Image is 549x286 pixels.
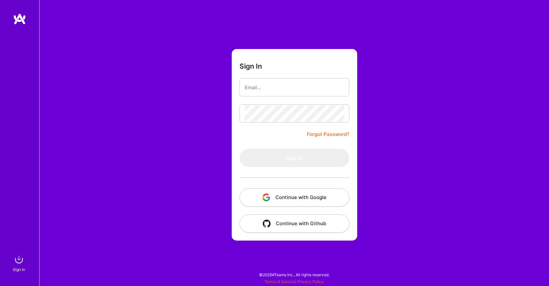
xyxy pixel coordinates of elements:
[240,149,349,167] button: Sign In
[14,253,25,273] a: sign inSign In
[240,62,262,70] h3: Sign In
[13,266,25,273] div: Sign In
[297,279,324,284] a: Privacy Policy
[263,220,271,227] img: icon
[240,214,349,233] button: Continue with Github
[39,266,549,283] div: © 2025 ATeams Inc., All rights reserved.
[12,253,25,266] img: sign in
[240,188,349,207] button: Continue with Google
[307,130,349,138] a: Forgot Password?
[245,79,344,96] input: Email...
[264,279,295,284] a: Terms of Service
[13,13,26,25] img: logo
[262,193,270,201] img: icon
[264,279,324,284] span: |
